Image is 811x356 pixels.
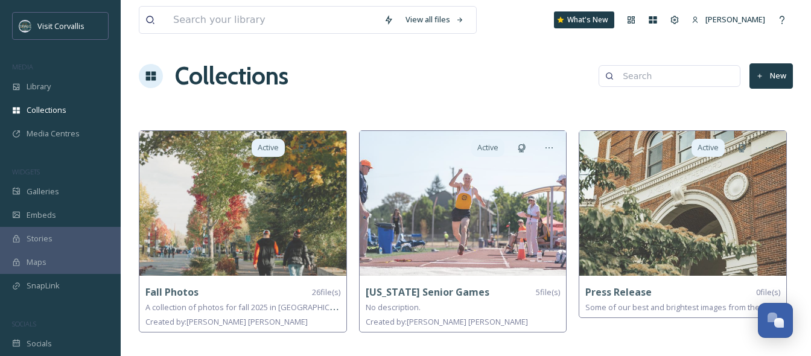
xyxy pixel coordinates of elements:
[585,285,652,299] strong: Press Release
[37,21,84,31] span: Visit Corvallis
[27,128,80,139] span: Media Centres
[312,287,340,298] span: 26 file(s)
[536,287,560,298] span: 5 file(s)
[27,209,56,221] span: Embeds
[366,316,528,327] span: Created by: [PERSON_NAME] [PERSON_NAME]
[145,316,308,327] span: Created by: [PERSON_NAME] [PERSON_NAME]
[19,20,31,32] img: visit-corvallis-badge-dark-blue-orange%281%29.png
[27,186,59,197] span: Galleries
[145,285,199,299] strong: Fall Photos
[399,8,470,31] a: View all files
[366,285,489,299] strong: [US_STATE] Senior Games
[27,338,52,349] span: Socials
[360,131,567,276] img: f5b37258-91b3-4d41-9ef5-193ed2bf1226.jpg
[27,81,51,92] span: Library
[617,64,734,88] input: Search
[758,303,793,338] button: Open Chat
[167,7,378,33] input: Search your library
[756,287,780,298] span: 0 file(s)
[258,142,279,153] span: Active
[554,11,614,28] a: What's New
[175,58,288,94] a: Collections
[749,63,793,88] button: New
[705,14,765,25] span: [PERSON_NAME]
[685,8,771,31] a: [PERSON_NAME]
[27,280,60,291] span: SnapLink
[366,302,421,313] span: No description.
[27,256,46,268] span: Maps
[477,142,498,153] span: Active
[27,233,52,244] span: Stories
[12,62,33,71] span: MEDIA
[145,301,437,313] span: A collection of photos for fall 2025 in [GEOGRAPHIC_DATA], [GEOGRAPHIC_DATA].
[27,104,66,116] span: Collections
[12,319,36,328] span: SOCIALS
[579,131,786,276] img: 6aff6bb5-2c9a-4bf8-8cf7-41f1dd952370.jpg
[698,142,719,153] span: Active
[12,167,40,176] span: WIDGETS
[139,131,346,276] img: a88f048b-e65d-431e-b57a-927901a5eb76.jpg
